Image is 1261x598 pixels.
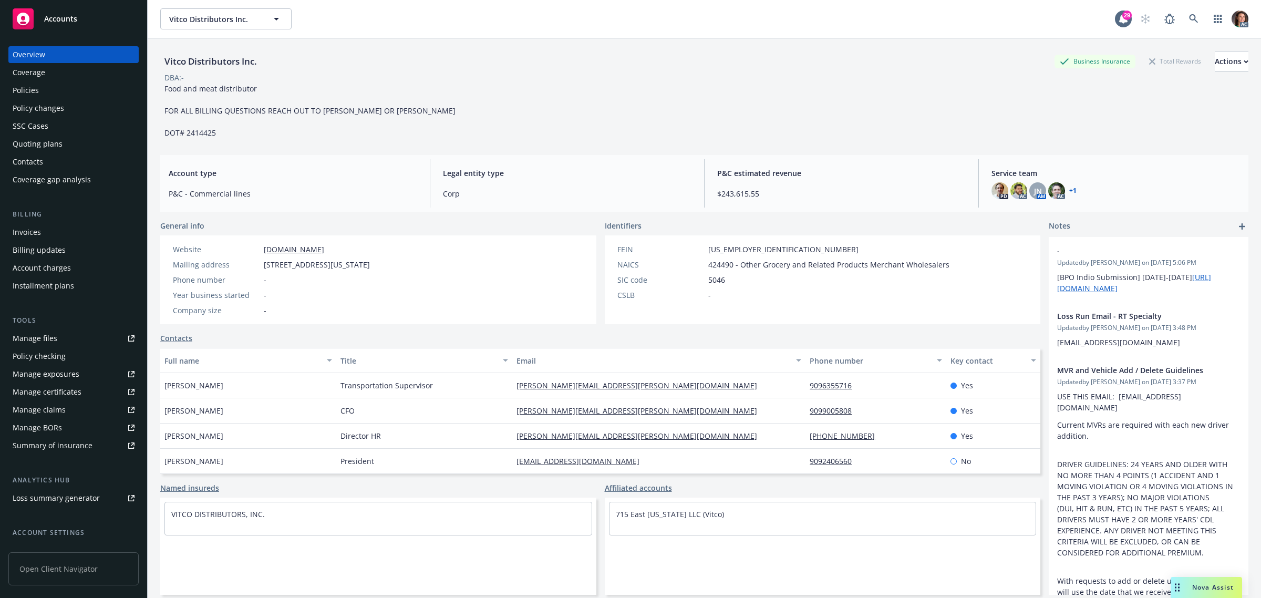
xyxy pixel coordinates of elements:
[1057,272,1240,294] p: [BPO Indio Submission] [DATE]-[DATE]
[8,224,139,241] a: Invoices
[8,277,139,294] a: Installment plans
[8,490,139,507] a: Loss summary generator
[810,456,860,466] a: 9092406560
[605,220,642,231] span: Identifiers
[1159,8,1180,29] a: Report a Bug
[516,380,766,390] a: [PERSON_NAME][EMAIL_ADDRESS][PERSON_NAME][DOMAIN_NAME]
[8,366,139,383] a: Manage exposures
[8,384,139,400] a: Manage certificates
[810,380,860,390] a: 9096355716
[991,168,1240,179] span: Service team
[8,330,139,347] a: Manage files
[443,168,691,179] span: Legal entity type
[946,348,1040,373] button: Key contact
[13,153,43,170] div: Contacts
[1057,391,1240,413] p: USE THIS EMAIL: [EMAIL_ADDRESS][DOMAIN_NAME]
[164,405,223,416] span: [PERSON_NAME]
[44,15,77,23] span: Accounts
[160,482,219,493] a: Named insureds
[991,182,1008,199] img: photo
[13,437,92,454] div: Summary of insurance
[13,171,91,188] div: Coverage gap analysis
[340,430,381,441] span: Director HR
[810,406,860,416] a: 9099005808
[1057,337,1180,347] span: [EMAIL_ADDRESS][DOMAIN_NAME]
[160,8,292,29] button: Vitco Distributors Inc.
[8,82,139,99] a: Policies
[8,437,139,454] a: Summary of insurance
[961,380,973,391] span: Yes
[164,456,223,467] span: [PERSON_NAME]
[717,168,966,179] span: P&C estimated revenue
[8,136,139,152] a: Quoting plans
[13,348,66,365] div: Policy checking
[617,274,704,285] div: SIC code
[516,355,790,366] div: Email
[708,244,859,255] span: [US_EMPLOYER_IDENTIFICATION_NUMBER]
[160,333,192,344] a: Contacts
[717,188,966,199] span: $243,615.55
[164,430,223,441] span: [PERSON_NAME]
[173,305,260,316] div: Company size
[8,348,139,365] a: Policy checking
[1057,258,1240,267] span: Updated by [PERSON_NAME] on [DATE] 5:06 PM
[13,260,71,276] div: Account charges
[8,475,139,486] div: Analytics hub
[1057,323,1240,333] span: Updated by [PERSON_NAME] on [DATE] 3:48 PM
[605,482,672,493] a: Affiliated accounts
[443,188,691,199] span: Corp
[13,490,100,507] div: Loss summary generator
[516,431,766,441] a: [PERSON_NAME][EMAIL_ADDRESS][PERSON_NAME][DOMAIN_NAME]
[1183,8,1204,29] a: Search
[13,118,48,135] div: SSC Cases
[617,290,704,301] div: CSLB
[1010,182,1027,199] img: photo
[1057,365,1213,376] span: MVR and Vehicle Add / Delete Guidelines
[1049,237,1248,302] div: -Updatedby [PERSON_NAME] on [DATE] 5:06 PM[BPO Indio Submission] [DATE]-[DATE][URL][DOMAIN_NAME]
[708,259,949,270] span: 424490 - Other Grocery and Related Products Merchant Wholesalers
[8,4,139,34] a: Accounts
[171,509,265,519] a: VITCO DISTRIBUTORS, INC.
[8,46,139,63] a: Overview
[340,405,355,416] span: CFO
[708,290,711,301] span: -
[13,384,81,400] div: Manage certificates
[516,406,766,416] a: [PERSON_NAME][EMAIL_ADDRESS][PERSON_NAME][DOMAIN_NAME]
[173,290,260,301] div: Year business started
[8,260,139,276] a: Account charges
[340,355,497,366] div: Title
[13,100,64,117] div: Policy changes
[1215,51,1248,71] div: Actions
[13,419,62,436] div: Manage BORs
[1207,8,1228,29] a: Switch app
[173,259,260,270] div: Mailing address
[340,456,374,467] span: President
[164,355,321,366] div: Full name
[160,55,261,68] div: Vitco Distributors Inc.
[1049,220,1070,233] span: Notes
[8,552,139,585] span: Open Client Navigator
[8,118,139,135] a: SSC Cases
[617,259,704,270] div: NAICS
[1048,182,1065,199] img: photo
[264,244,324,254] a: [DOMAIN_NAME]
[13,542,58,559] div: Service team
[708,274,725,285] span: 5046
[1171,577,1242,598] button: Nova Assist
[8,64,139,81] a: Coverage
[169,168,417,179] span: Account type
[1192,583,1234,592] span: Nova Assist
[336,348,512,373] button: Title
[169,188,417,199] span: P&C - Commercial lines
[169,14,260,25] span: Vitco Distributors Inc.
[1144,55,1206,68] div: Total Rewards
[8,315,139,326] div: Tools
[805,348,946,373] button: Phone number
[1057,311,1213,322] span: Loss Run Email - RT Specialty
[1055,55,1135,68] div: Business Insurance
[961,456,971,467] span: No
[1057,459,1240,558] p: DRIVER GUIDELINES: 24 YEARS AND OLDER WITH NO MORE THAN 4 POINTS (1 ACCIDENT AND 1 MOVING VIOLATI...
[164,380,223,391] span: [PERSON_NAME]
[1236,220,1248,233] a: add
